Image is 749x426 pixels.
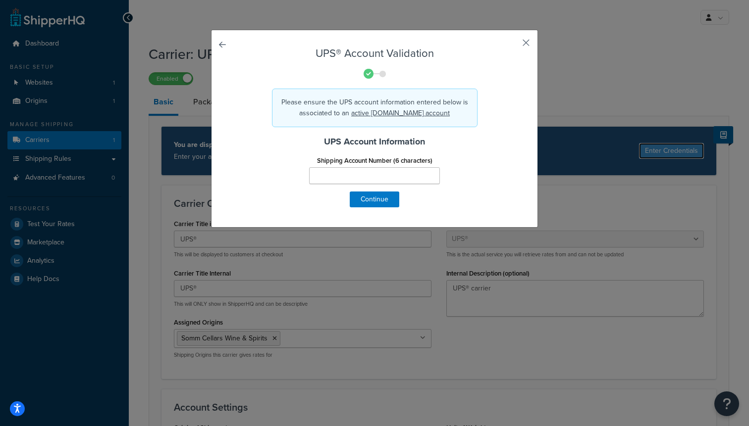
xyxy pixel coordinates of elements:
h3: UPS® Account Validation [236,47,513,59]
h4: UPS Account Information [236,135,513,148]
button: Continue [350,191,399,207]
label: Shipping Account Number (6 characters) [317,157,432,164]
p: Please ensure the UPS account information entered below is associated to an [280,97,469,119]
a: active [DOMAIN_NAME] account [351,108,450,118]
